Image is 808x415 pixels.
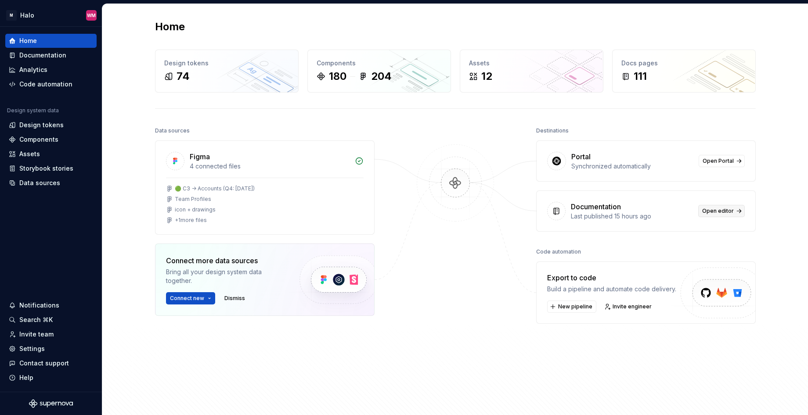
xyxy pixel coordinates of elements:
a: Home [5,34,97,48]
div: 12 [481,69,492,83]
div: Settings [19,344,45,353]
div: M [6,10,17,21]
a: Assets12 [460,50,603,93]
a: Design tokens [5,118,97,132]
div: Analytics [19,65,47,74]
a: Components [5,132,97,147]
div: Home [19,36,37,45]
div: 74 [177,69,190,83]
div: Design tokens [164,59,289,68]
button: MHaloWM [2,6,100,25]
a: Components180204 [307,50,451,93]
div: Bring all your design system data together. [166,268,285,285]
div: Synchronized automatically [571,162,693,171]
a: Assets [5,147,97,161]
a: Settings [5,342,97,356]
div: Build a pipeline and automate code delivery. [547,285,676,293]
div: Design tokens [19,121,64,129]
div: Assets [469,59,594,68]
div: Team Profiles [175,196,211,203]
button: Help [5,371,97,385]
button: Notifications [5,298,97,312]
span: Invite engineer [613,303,652,310]
div: + 1 more files [175,217,207,224]
div: 111 [634,69,647,83]
button: Dismiss [220,292,249,304]
div: Documentation [571,201,621,212]
div: Documentation [19,51,66,60]
div: Portal [571,151,591,162]
div: Components [317,59,442,68]
div: Docs pages [621,59,747,68]
a: Documentation [5,48,97,62]
div: Data sources [155,125,190,137]
div: Search ⌘K [19,315,53,324]
div: Figma [190,151,210,162]
span: Open Portal [703,157,734,165]
div: Contact support [19,359,69,368]
a: Docs pages111 [612,50,756,93]
span: Open editor [702,207,734,215]
div: WM [87,12,96,19]
div: Storybook stories [19,164,73,173]
div: Code automation [19,80,72,89]
a: Figma4 connected files🟢 C3 -> Accounts (Q4: [DATE])Team Profilesicon + drawings+1more files [155,140,375,235]
div: Design system data [7,107,59,114]
div: Assets [19,150,40,158]
div: 204 [371,69,392,83]
a: Open editor [698,205,745,217]
a: Open Portal [699,155,745,167]
div: 180 [329,69,346,83]
div: Notifications [19,301,59,310]
span: New pipeline [558,303,592,310]
div: 🟢 C3 -> Accounts (Q4: [DATE]) [175,185,255,192]
span: Dismiss [224,295,245,302]
a: Invite team [5,327,97,341]
div: icon + drawings [175,206,216,213]
a: Code automation [5,77,97,91]
a: Analytics [5,63,97,77]
h2: Home [155,20,185,34]
div: Components [19,135,58,144]
svg: Supernova Logo [29,399,73,408]
div: Code automation [536,246,581,258]
button: New pipeline [547,301,596,313]
div: Connect more data sources [166,255,285,266]
div: Export to code [547,272,676,283]
div: Data sources [19,179,60,187]
div: Invite team [19,330,54,339]
div: 4 connected files [190,162,350,171]
div: Destinations [536,125,569,137]
a: Design tokens74 [155,50,299,93]
div: Help [19,373,33,382]
button: Connect new [166,292,215,304]
button: Search ⌘K [5,313,97,327]
a: Storybook stories [5,161,97,175]
button: Contact support [5,356,97,370]
a: Invite engineer [602,301,656,313]
a: Data sources [5,176,97,190]
span: Connect new [170,295,204,302]
div: Last published 15 hours ago [571,212,693,221]
div: Halo [20,11,34,20]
